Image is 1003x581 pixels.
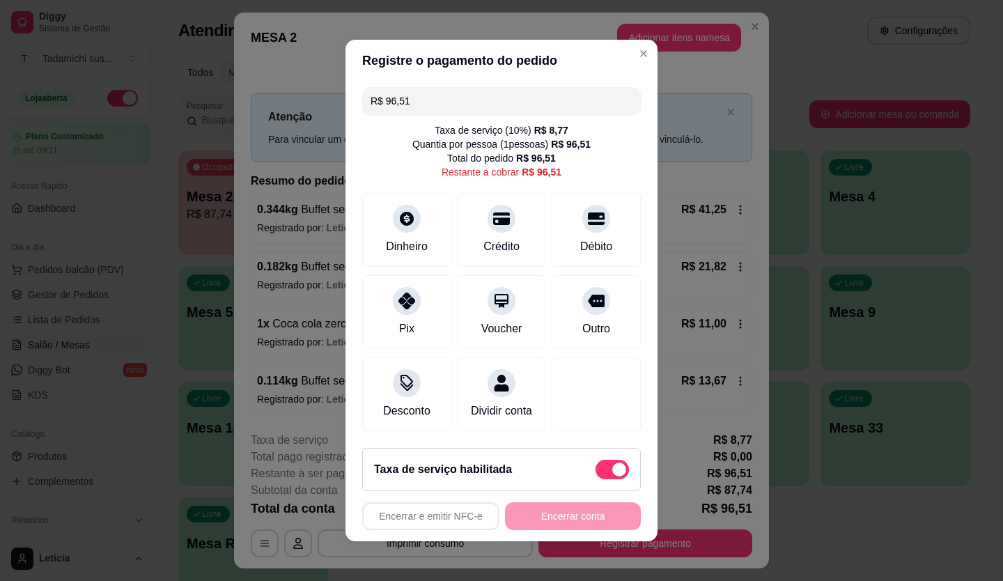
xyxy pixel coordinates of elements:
div: R$ 96,51 [522,165,561,179]
div: Voucher [481,320,522,337]
input: Ex.: hambúrguer de cordeiro [371,87,632,115]
div: Quantia por pessoa ( 1 pessoas) [412,137,591,151]
header: Registre o pagamento do pedido [345,40,658,82]
div: R$ 96,51 [551,137,591,151]
button: Close [632,42,655,65]
h2: Taxa de serviço habilitada [374,461,512,478]
div: Desconto [383,403,430,419]
div: R$ 8,77 [534,123,568,137]
div: Dinheiro [386,238,428,255]
div: Crédito [483,238,520,255]
div: Restante a cobrar [442,165,561,179]
div: R$ 96,51 [516,151,556,165]
div: Outro [582,320,610,337]
div: Dividir conta [471,403,532,419]
div: Taxa de serviço ( 10 %) [435,123,568,137]
div: Pix [399,320,414,337]
div: Débito [580,238,612,255]
div: Total do pedido [447,151,556,165]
